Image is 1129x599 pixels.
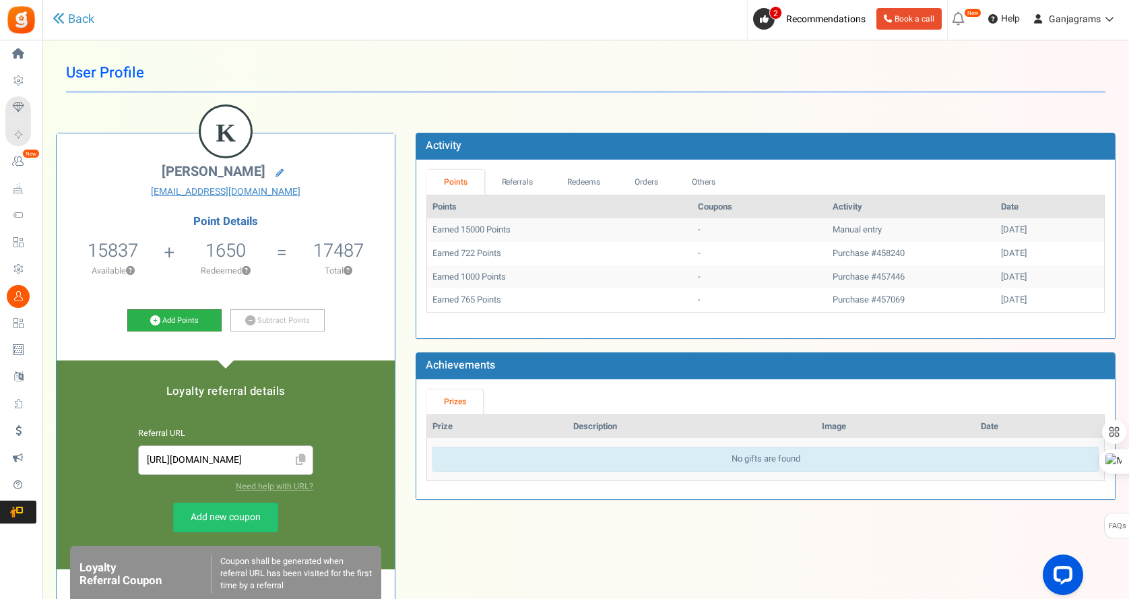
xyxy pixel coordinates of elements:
[975,415,1104,439] th: Date
[550,170,618,195] a: Redeems
[290,449,311,472] span: Click to Copy
[827,195,996,219] th: Activity
[675,170,733,195] a: Others
[427,288,692,312] td: Earned 765 Points
[833,223,882,236] span: Manual entry
[313,241,364,261] h5: 17487
[162,162,265,181] span: [PERSON_NAME]
[6,5,36,35] img: Gratisfaction
[996,195,1104,219] th: Date
[769,6,782,20] span: 2
[432,447,1099,472] div: No gifts are found
[426,137,461,154] b: Activity
[1001,294,1099,307] div: [DATE]
[1001,247,1099,260] div: [DATE]
[176,265,276,277] p: Redeemed
[1001,271,1099,284] div: [DATE]
[827,265,996,289] td: Purchase #457446
[964,8,981,18] em: New
[1001,224,1099,237] div: [DATE]
[786,12,866,26] span: Recommendations
[692,242,827,265] td: -
[427,195,692,219] th: Points
[1108,513,1126,539] span: FAQs
[57,216,395,228] h4: Point Details
[201,106,251,159] figcaption: K
[484,170,550,195] a: Referrals
[426,389,483,414] a: Prizes
[70,385,381,398] h5: Loyalty referral details
[753,8,871,30] a: 2 Recommendations
[427,265,692,289] td: Earned 1000 Points
[79,562,211,587] h6: Loyalty Referral Coupon
[617,170,675,195] a: Orders
[426,170,484,195] a: Points
[63,265,163,277] p: Available
[66,54,1105,92] h1: User Profile
[289,265,389,277] p: Total
[138,429,313,439] h6: Referral URL
[692,265,827,289] td: -
[427,242,692,265] td: Earned 722 Points
[5,150,36,173] a: New
[568,415,816,439] th: Description
[22,149,40,158] em: New
[427,415,568,439] th: Prize
[998,12,1020,26] span: Help
[692,195,827,219] th: Coupons
[205,241,246,261] h5: 1650
[426,357,495,373] b: Achievements
[67,185,385,199] a: [EMAIL_ADDRESS][DOMAIN_NAME]
[173,503,278,532] a: Add new coupon
[127,309,222,332] a: Add Points
[692,218,827,242] td: -
[211,555,372,594] div: Coupon shall be generated when referral URL has been visited for the first time by a referral
[1049,12,1101,26] span: Ganjagrams
[236,480,313,493] a: Need help with URL?
[126,267,135,276] button: ?
[692,288,827,312] td: -
[230,309,325,332] a: Subtract Points
[242,267,251,276] button: ?
[816,415,975,439] th: Image
[344,267,352,276] button: ?
[827,242,996,265] td: Purchase #458240
[876,8,942,30] a: Book a call
[827,288,996,312] td: Purchase #457069
[427,218,692,242] td: Earned 15000 Points
[88,237,138,264] span: 15837
[983,8,1025,30] a: Help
